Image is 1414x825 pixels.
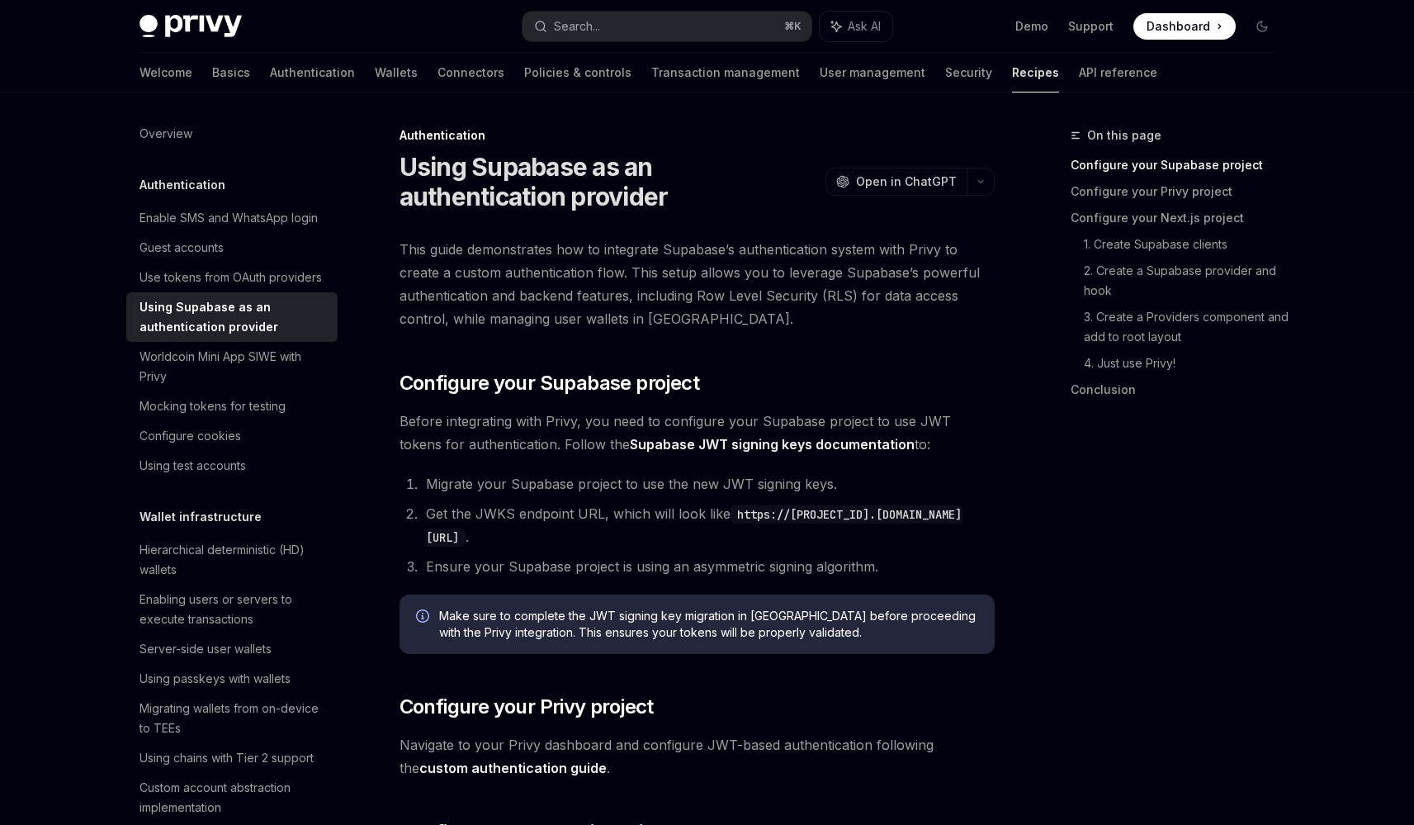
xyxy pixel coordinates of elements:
[140,175,225,195] h5: Authentication
[400,410,995,456] span: Before integrating with Privy, you need to configure your Supabase project to use JWT tokens for ...
[140,540,328,580] div: Hierarchical deterministic (HD) wallets
[140,238,224,258] div: Guest accounts
[126,421,338,451] a: Configure cookies
[1015,18,1048,35] a: Demo
[140,396,286,416] div: Mocking tokens for testing
[1071,152,1289,178] a: Configure your Supabase project
[1071,178,1289,205] a: Configure your Privy project
[140,426,241,446] div: Configure cookies
[270,53,355,92] a: Authentication
[140,208,318,228] div: Enable SMS and WhatsApp login
[439,608,978,641] span: Make sure to complete the JWT signing key migration in [GEOGRAPHIC_DATA] before proceeding with t...
[126,233,338,263] a: Guest accounts
[820,53,925,92] a: User management
[400,733,995,780] span: Navigate to your Privy dashboard and configure JWT-based authentication following the .
[820,12,892,41] button: Ask AI
[212,53,250,92] a: Basics
[554,17,600,36] div: Search...
[1071,377,1289,403] a: Conclusion
[126,694,338,743] a: Migrating wallets from on-device to TEEs
[400,694,654,720] span: Configure your Privy project
[126,451,338,481] a: Using test accounts
[1012,53,1059,92] a: Recipes
[140,347,328,386] div: Worldcoin Mini App SIWE with Privy
[784,20,802,33] span: ⌘ K
[1084,258,1289,304] a: 2. Create a Supabase provider and hook
[421,502,995,548] li: Get the JWKS endpoint URL, which will look like .
[400,127,995,144] div: Authentication
[630,436,915,453] a: Supabase JWT signing keys documentation
[945,53,992,92] a: Security
[856,173,957,190] span: Open in ChatGPT
[1084,350,1289,377] a: 4. Just use Privy!
[140,699,328,738] div: Migrating wallets from on-device to TEEs
[126,119,338,149] a: Overview
[140,268,322,287] div: Use tokens from OAuth providers
[1068,18,1114,35] a: Support
[126,664,338,694] a: Using passkeys with wallets
[140,748,314,768] div: Using chains with Tier 2 support
[416,609,433,626] svg: Info
[421,472,995,495] li: Migrate your Supabase project to use the new JWT signing keys.
[1071,205,1289,231] a: Configure your Next.js project
[1084,304,1289,350] a: 3. Create a Providers component and add to root layout
[140,778,328,818] div: Custom account abstraction implementation
[126,203,338,233] a: Enable SMS and WhatsApp login
[126,391,338,421] a: Mocking tokens for testing
[1133,13,1236,40] a: Dashboard
[437,53,504,92] a: Connectors
[126,342,338,391] a: Worldcoin Mini App SIWE with Privy
[400,370,699,396] span: Configure your Supabase project
[421,555,995,578] li: Ensure your Supabase project is using an asymmetric signing algorithm.
[140,297,328,337] div: Using Supabase as an authentication provider
[825,168,967,196] button: Open in ChatGPT
[140,507,262,527] h5: Wallet infrastructure
[140,124,192,144] div: Overview
[524,53,631,92] a: Policies & controls
[419,760,607,777] a: custom authentication guide
[126,585,338,634] a: Enabling users or servers to execute transactions
[140,15,242,38] img: dark logo
[1087,126,1161,145] span: On this page
[651,53,800,92] a: Transaction management
[140,590,328,629] div: Enabling users or servers to execute transactions
[1079,53,1157,92] a: API reference
[140,456,246,476] div: Using test accounts
[126,773,338,823] a: Custom account abstraction implementation
[126,634,338,664] a: Server-side user wallets
[400,238,995,330] span: This guide demonstrates how to integrate Supabase’s authentication system with Privy to create a ...
[140,669,291,689] div: Using passkeys with wallets
[848,18,881,35] span: Ask AI
[126,263,338,292] a: Use tokens from OAuth providers
[400,152,819,211] h1: Using Supabase as an authentication provider
[1147,18,1210,35] span: Dashboard
[1249,13,1275,40] button: Toggle dark mode
[375,53,418,92] a: Wallets
[140,639,272,659] div: Server-side user wallets
[126,743,338,773] a: Using chains with Tier 2 support
[523,12,811,41] button: Search...⌘K
[126,535,338,585] a: Hierarchical deterministic (HD) wallets
[126,292,338,342] a: Using Supabase as an authentication provider
[140,53,192,92] a: Welcome
[1084,231,1289,258] a: 1. Create Supabase clients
